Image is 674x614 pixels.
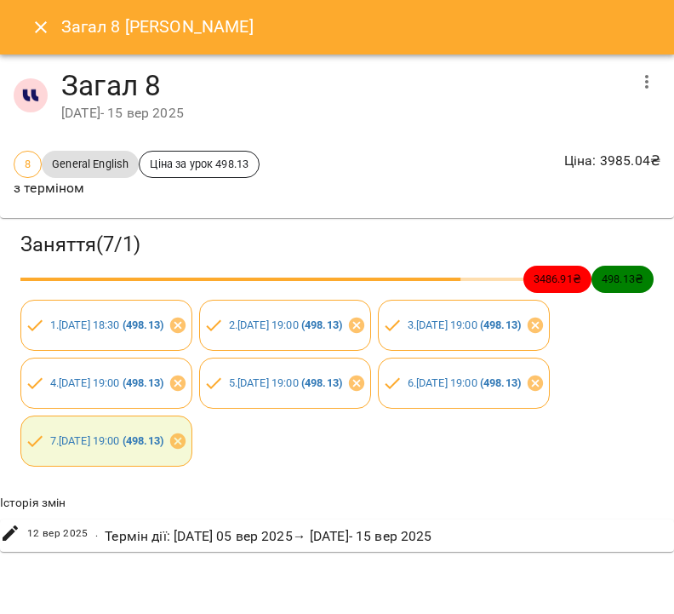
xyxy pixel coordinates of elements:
span: 498.13 ₴ [591,271,654,287]
span: 12 вер 2025 [27,525,89,542]
button: Close [20,7,61,48]
a: 4.[DATE] 19:00 (498.13) [50,376,163,389]
div: 2.[DATE] 19:00 (498.13) [199,300,371,351]
span: 3486.91 ₴ [523,271,591,287]
a: 6.[DATE] 19:00 (498.13) [408,376,521,389]
div: 7.[DATE] 19:00 (498.13) [20,416,192,467]
p: з терміном [14,178,260,198]
a: 5.[DATE] 19:00 (498.13) [229,376,342,389]
span: Ціна за урок 498.13 [140,156,259,172]
div: 3.[DATE] 19:00 (498.13) [378,300,550,351]
span: . [95,525,98,542]
span: General English [42,156,139,172]
span: 8 [14,156,41,172]
div: 4.[DATE] 19:00 (498.13) [20,358,192,409]
div: [DATE] - 15 вер 2025 [61,103,626,123]
div: 1.[DATE] 18:30 (498.13) [20,300,192,351]
b: ( 498.13 ) [480,376,521,389]
h3: Заняття ( 7 / 1 ) [20,232,654,258]
p: Ціна : 3985.04 ₴ [564,151,660,171]
a: 2.[DATE] 19:00 (498.13) [229,318,342,331]
h6: Загал 8 [PERSON_NAME] [61,14,254,40]
b: ( 498.13 ) [301,318,342,331]
h4: Загал 8 [61,68,626,103]
div: Термін дії : [DATE] 05 вер 2025 → [DATE] - 15 вер 2025 [101,523,435,550]
b: ( 498.13 ) [123,376,163,389]
b: ( 498.13 ) [480,318,521,331]
b: ( 498.13 ) [301,376,342,389]
b: ( 498.13 ) [123,434,163,447]
div: 5.[DATE] 19:00 (498.13) [199,358,371,409]
div: 6.[DATE] 19:00 (498.13) [378,358,550,409]
a: 7.[DATE] 19:00 (498.13) [50,434,163,447]
b: ( 498.13 ) [123,318,163,331]
img: 1255ca683a57242d3abe33992970777d.jpg [14,78,48,112]
a: 1.[DATE] 18:30 (498.13) [50,318,163,331]
a: 3.[DATE] 19:00 (498.13) [408,318,521,331]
